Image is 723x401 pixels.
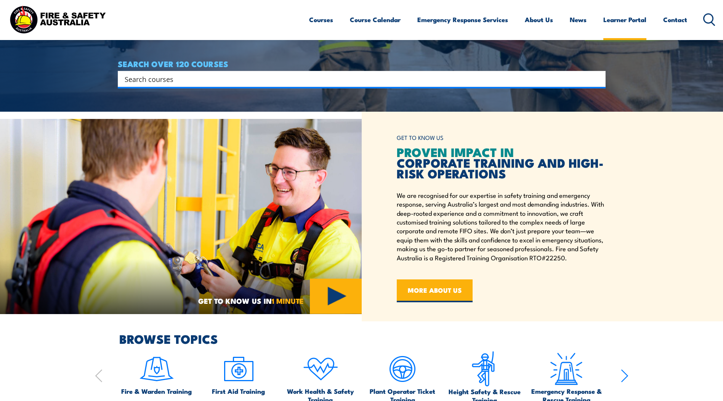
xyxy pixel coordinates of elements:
span: GET TO KNOW US IN [198,297,304,304]
a: News [570,10,587,30]
h4: SEARCH OVER 120 COURSES [118,59,606,68]
a: Courses [309,10,333,30]
img: icon-2 [221,351,256,387]
p: We are recognised for our expertise in safety training and emergency response, serving Australia’... [397,191,606,262]
input: Search input [125,73,589,85]
a: Emergency Response Services [417,10,508,30]
img: icon-6 [467,351,502,387]
img: icon-4 [303,351,338,387]
span: PROVEN IMPACT IN [397,142,514,161]
a: About Us [525,10,553,30]
button: Search magnifier button [592,74,603,84]
strong: 1 MINUTE [272,295,304,306]
img: Emergency Response Icon [548,351,584,387]
span: Fire & Warden Training [121,387,192,395]
form: Search form [126,74,590,84]
a: MORE ABOUT US [397,279,473,302]
h6: GET TO KNOW US [397,131,606,145]
img: icon-5 [385,351,420,387]
a: Course Calendar [350,10,401,30]
h2: BROWSE TOPICS [119,333,628,344]
a: First Aid Training [212,351,265,395]
img: icon-1 [139,351,175,387]
a: Fire & Warden Training [121,351,192,395]
span: First Aid Training [212,387,265,395]
a: Learner Portal [603,10,646,30]
a: Contact [663,10,687,30]
h2: CORPORATE TRAINING AND HIGH-RISK OPERATIONS [397,146,606,178]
